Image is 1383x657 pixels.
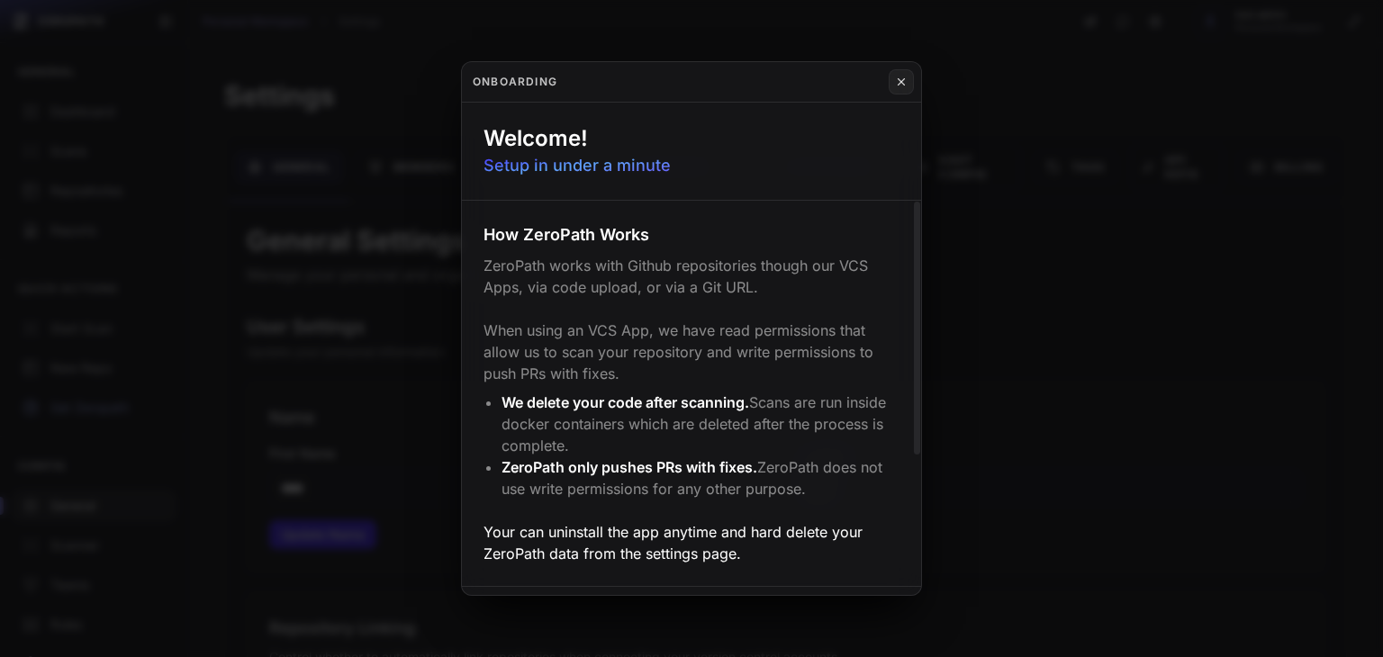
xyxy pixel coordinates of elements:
[502,393,749,411] span: We delete your code after scanning.
[484,222,649,247] h3: How ZeroPath Works
[502,391,899,456] li: Scans are run inside docker containers which are deleted after the process is complete.
[484,255,899,384] p: ZeroPath works with Github repositories though our VCS Apps, via code upload, or via a Git URL. W...
[473,75,557,89] h4: Onboarding
[484,153,671,178] p: Setup in under a minute
[484,521,899,564] p: Your can uninstall the app anytime and hard delete your ZeroPath data from the settings page.
[484,124,588,153] h1: Welcome!
[502,456,899,499] li: ZeroPath does not use write permissions for any other purpose.
[502,458,757,476] span: ZeroPath only pushes PRs with fixes.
